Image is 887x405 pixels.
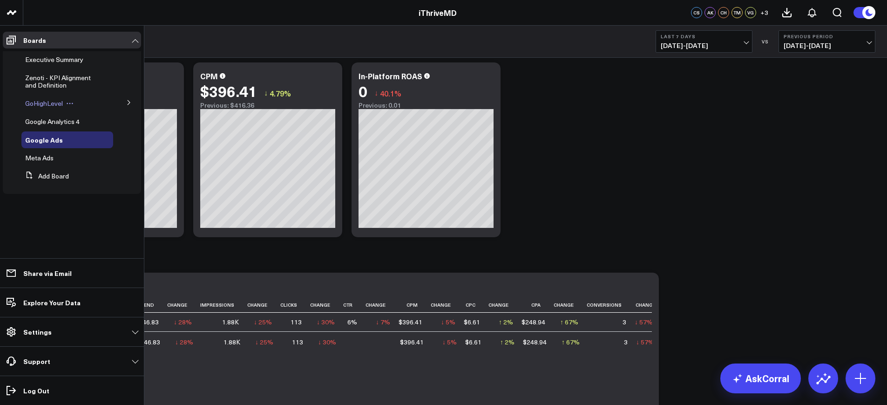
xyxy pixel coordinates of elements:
[779,30,875,53] button: Previous Period[DATE]-[DATE]
[264,87,268,99] span: ↓
[718,7,729,18] div: CH
[399,317,422,327] div: $396.41
[380,88,401,98] span: 40.1%
[25,153,54,162] span: Meta Ads
[25,56,83,63] a: Executive Summary
[499,317,513,327] div: ↑ 2%
[310,297,343,313] th: Change
[464,317,480,327] div: $6.61
[359,102,494,109] div: Previous: 0.01
[254,317,272,327] div: ↓ 25%
[523,337,547,347] div: $248.94
[270,88,291,98] span: 4.79%
[442,337,457,347] div: ↓ 5%
[656,30,752,53] button: Last 7 Days[DATE]-[DATE]
[347,317,357,327] div: 6%
[23,299,81,306] p: Explore Your Data
[784,42,870,49] span: [DATE] - [DATE]
[223,337,240,347] div: 1.88K
[25,73,91,89] span: Zenoti - KPI Alignment and Definition
[25,117,80,126] span: Google Analytics 4
[745,7,756,18] div: VG
[200,71,218,81] div: CPM
[222,317,239,327] div: 1.88K
[376,317,390,327] div: ↓ 7%
[720,364,801,393] a: AskCorral
[23,357,50,365] p: Support
[255,337,273,347] div: ↓ 25%
[758,7,770,18] button: +3
[661,42,747,49] span: [DATE] - [DATE]
[704,7,716,18] div: AK
[635,317,653,327] div: ↓ 57%
[623,317,626,327] div: 3
[374,87,378,99] span: ↓
[25,136,63,144] a: Google Ads
[760,9,768,16] span: + 3
[23,269,72,277] p: Share via Email
[464,297,488,313] th: Cpc
[280,297,310,313] th: Clicks
[500,337,515,347] div: ↑ 2%
[23,387,49,394] p: Log Out
[135,317,159,327] div: $746.83
[25,74,103,89] a: Zenoti - KPI Alignment and Definition
[562,337,580,347] div: ↑ 67%
[419,7,457,18] a: iThriveMD
[554,297,587,313] th: Change
[521,317,545,327] div: $248.94
[23,36,46,44] p: Boards
[247,297,280,313] th: Change
[25,135,63,144] span: Google Ads
[731,7,743,18] div: TM
[587,297,635,313] th: Conversions
[167,297,200,313] th: Change
[135,297,167,313] th: Spend
[25,100,63,107] a: GoHighLevel
[174,317,192,327] div: ↓ 28%
[441,317,455,327] div: ↓ 5%
[200,82,257,99] div: $396.41
[784,34,870,39] b: Previous Period
[200,102,335,109] div: Previous: $416.36
[318,337,336,347] div: ↓ 30%
[317,317,335,327] div: ↓ 30%
[343,297,366,313] th: Ctr
[465,337,481,347] div: $6.61
[200,297,247,313] th: Impressions
[359,82,367,99] div: 0
[23,328,52,336] p: Settings
[400,337,424,347] div: $396.41
[359,71,422,81] div: In-Platform ROAS
[136,337,160,347] div: $746.83
[635,297,661,313] th: Change
[175,337,193,347] div: ↓ 28%
[636,337,654,347] div: ↓ 57%
[25,99,63,108] span: GoHighLevel
[25,118,80,125] a: Google Analytics 4
[624,337,628,347] div: 3
[399,297,431,313] th: Cpm
[488,297,521,313] th: Change
[691,7,702,18] div: CS
[25,154,54,162] a: Meta Ads
[292,337,303,347] div: 113
[25,55,83,64] span: Executive Summary
[431,297,464,313] th: Change
[21,168,69,185] button: Add Board
[661,34,747,39] b: Last 7 Days
[3,382,141,399] a: Log Out
[366,297,399,313] th: Change
[521,297,554,313] th: Cpa
[291,317,302,327] div: 113
[757,39,774,44] div: VS
[560,317,578,327] div: ↑ 67%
